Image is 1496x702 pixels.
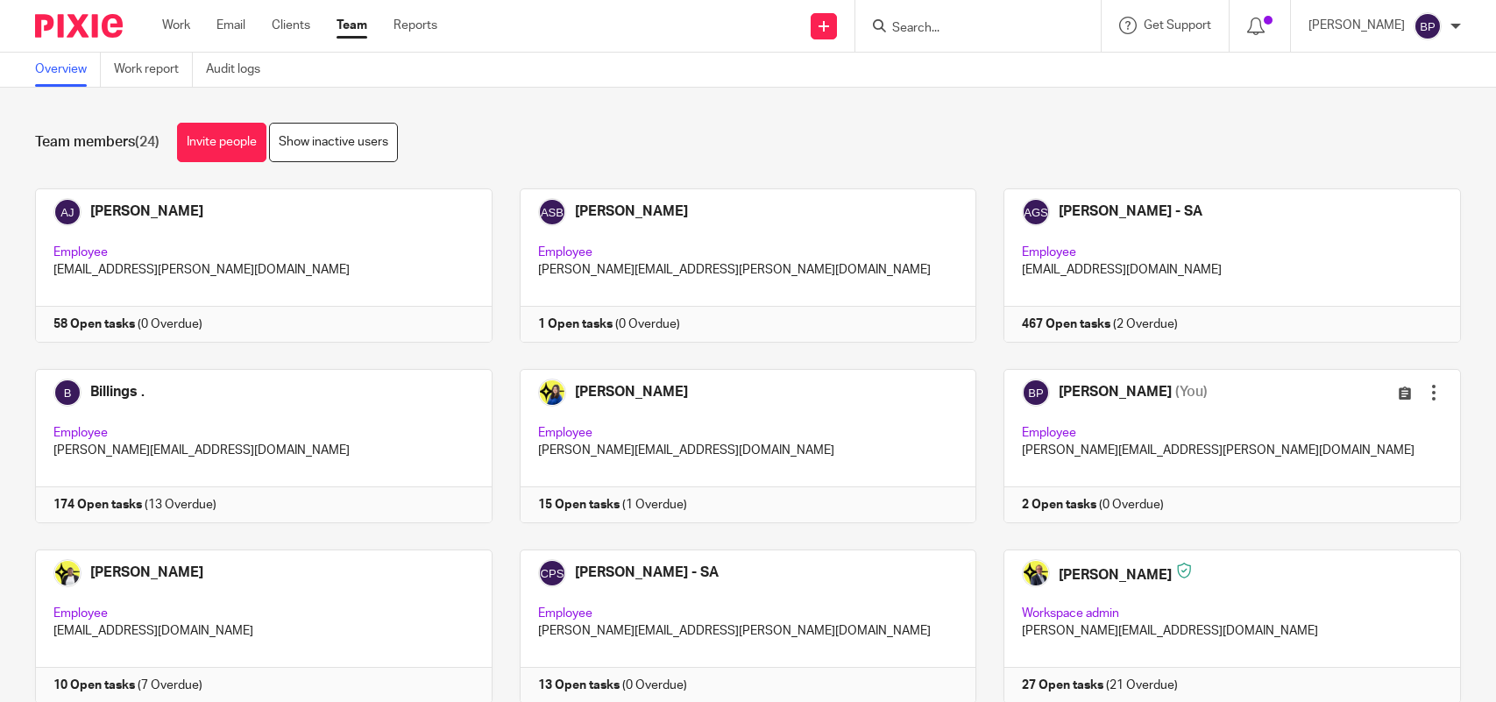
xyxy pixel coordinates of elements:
[272,17,310,34] a: Clients
[216,17,245,34] a: Email
[35,133,160,152] h1: Team members
[135,135,160,149] span: (24)
[393,17,437,34] a: Reports
[337,17,367,34] a: Team
[1308,17,1405,34] p: [PERSON_NAME]
[162,17,190,34] a: Work
[35,14,123,38] img: Pixie
[1414,12,1442,40] img: svg%3E
[206,53,273,87] a: Audit logs
[114,53,193,87] a: Work report
[177,123,266,162] a: Invite people
[35,53,101,87] a: Overview
[890,21,1048,37] input: Search
[269,123,398,162] a: Show inactive users
[1144,19,1211,32] span: Get Support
